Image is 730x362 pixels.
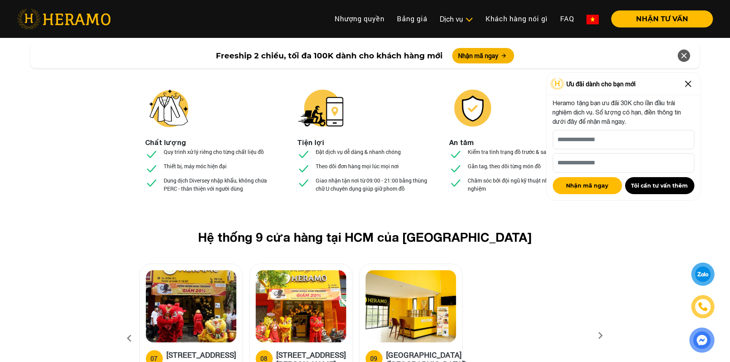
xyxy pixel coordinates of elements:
[450,85,496,131] img: heramo-giat-hap-giat-kho-an-tam
[698,301,708,312] img: phone-icon
[450,162,462,175] img: checked.svg
[450,177,462,189] img: checked.svg
[145,85,192,131] img: heramo-giat-hap-giat-kho-chat-luong
[452,48,514,63] button: Nhận mã ngay
[297,138,325,148] li: Tiện lợi
[256,270,346,343] img: heramo-398-duong-hoang-dieu-phuong-2-quan-4
[164,177,281,193] p: Dung dịch Diversey nhập khẩu, không chứa PERC - thân thiện với người dùng
[316,162,399,171] p: Theo dõi đơn hàng mọi lúc mọi nơi
[145,162,158,175] img: checked.svg
[682,78,694,90] img: Close
[316,148,401,156] p: Đặt dịch vụ dễ dàng & nhanh chóng
[450,138,474,148] li: An tâm
[145,138,186,148] li: Chất lượng
[391,10,434,27] a: Bảng giá
[216,50,443,61] span: Freeship 2 chiều, tối đa 100K dành cho khách hàng mới
[145,177,158,189] img: checked.svg
[328,10,391,27] a: Nhượng quyền
[586,15,599,24] img: vn-flag.png
[553,177,622,194] button: Nhận mã ngay
[17,9,111,29] img: heramo-logo.png
[297,148,310,161] img: checked.svg
[468,177,585,193] p: Chăm sóc bởi đội ngũ kỹ thuật nhiều năm kinh nghiệm
[468,148,571,156] p: Kiểm tra tình trạng đồ trước & sau khi xử lý
[605,15,713,22] a: NHẬN TƯ VẤN
[164,162,227,171] p: Thiết bị, máy móc hiện đại
[450,148,462,161] img: checked.svg
[554,10,580,27] a: FAQ
[440,14,473,24] div: Dịch vụ
[553,98,694,126] p: Heramo tặng bạn ưu đãi 30K cho lần đầu trải nghiệm dịch vụ. Số lượng có hạn, điền thông tin dưới ...
[146,270,236,343] img: heramo-15a-duong-so-2-phuong-an-khanh-thu-duc
[297,85,344,131] img: heramo-giat-hap-giat-kho-tien-loi
[468,162,541,171] p: Gắn tag, theo dõi từng món đồ
[611,10,713,27] button: NHẬN TƯ VẤN
[145,148,158,161] img: checked.svg
[550,78,565,90] img: Logo
[297,162,310,175] img: checked.svg
[692,296,714,318] a: phone-icon
[297,177,310,189] img: checked.svg
[316,177,433,193] p: Giao nhận tận nơi từ 09:00 - 21:00 bằng thùng chữ U chuyên dụng giúp giữ phom đồ
[465,16,473,24] img: subToggleIcon
[479,10,554,27] a: Khách hàng nói gì
[625,177,694,194] button: Tôi cần tư vấn thêm
[366,270,456,343] img: heramo-parc-villa-dai-phuoc-island-dong-nai
[152,230,579,245] h2: Hệ thống 9 cửa hàng tại HCM của [GEOGRAPHIC_DATA]
[164,148,264,156] p: Quy trình xử lý riêng cho từng chất liệu đồ
[567,79,636,89] span: Ưu đãi dành cho bạn mới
